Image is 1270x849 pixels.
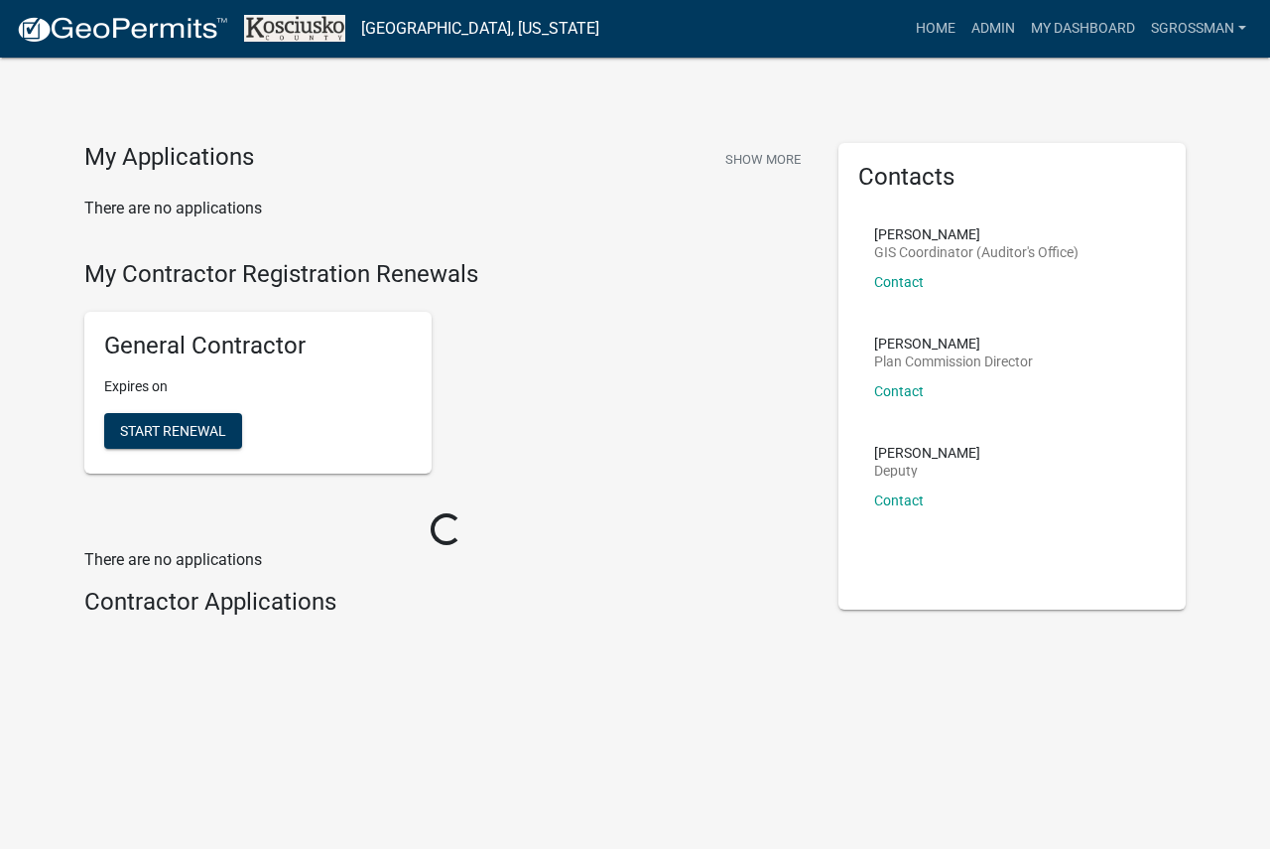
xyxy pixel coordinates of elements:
a: Admin [963,10,1023,48]
h5: General Contractor [104,332,412,360]
button: Show More [717,143,809,176]
a: Home [908,10,963,48]
button: Start Renewal [104,413,242,449]
wm-registration-list-section: My Contractor Registration Renewals [84,260,809,491]
h4: My Contractor Registration Renewals [84,260,809,289]
img: Kosciusko County, Indiana [244,15,345,42]
h4: My Applications [84,143,254,173]
p: [PERSON_NAME] [874,227,1079,241]
p: There are no applications [84,548,809,572]
span: Start Renewal [120,423,226,439]
a: Contact [874,493,924,508]
h5: Contacts [858,163,1166,192]
p: Plan Commission Director [874,354,1033,368]
p: [PERSON_NAME] [874,337,1033,351]
a: Contact [874,274,924,290]
wm-workflow-list-section: Contractor Applications [84,588,809,625]
a: My Dashboard [1023,10,1143,48]
a: Contact [874,383,924,399]
h4: Contractor Applications [84,588,809,617]
p: Expires on [104,376,412,397]
a: sgrossman [1143,10,1254,48]
p: There are no applications [84,197,809,220]
p: [PERSON_NAME] [874,446,980,460]
p: Deputy [874,464,980,478]
p: GIS Coordinator (Auditor's Office) [874,245,1079,259]
a: [GEOGRAPHIC_DATA], [US_STATE] [361,12,599,46]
